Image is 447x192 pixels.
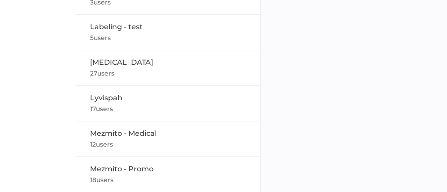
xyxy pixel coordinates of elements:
span: Mezmito - Medical [90,129,157,138]
span: Mezmito - Promo [90,165,154,173]
a: Labeling - test5users [75,15,261,50]
a: Mezmito - Medical12users [75,121,261,157]
span: 5 users [90,34,111,42]
span: 27 users [90,69,114,77]
span: 17 users [90,105,113,113]
span: [MEDICAL_DATA] [90,58,153,67]
span: Labeling - test [90,22,143,31]
span: Lyvispah [90,94,122,102]
a: Lyvispah17users [75,86,261,121]
a: [MEDICAL_DATA]27users [75,50,261,86]
span: 12 users [90,140,113,148]
span: 18 users [90,176,113,184]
